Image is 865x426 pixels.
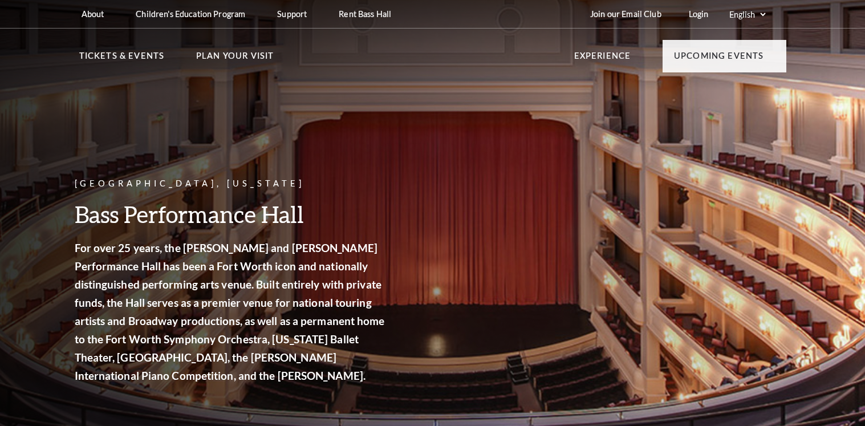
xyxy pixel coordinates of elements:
[79,49,165,70] p: Tickets & Events
[82,9,104,19] p: About
[75,241,385,382] strong: For over 25 years, the [PERSON_NAME] and [PERSON_NAME] Performance Hall has been a Fort Worth ico...
[75,177,388,191] p: [GEOGRAPHIC_DATA], [US_STATE]
[574,49,631,70] p: Experience
[674,49,764,70] p: Upcoming Events
[136,9,245,19] p: Children's Education Program
[727,9,767,20] select: Select:
[339,9,391,19] p: Rent Bass Hall
[196,49,274,70] p: Plan Your Visit
[75,200,388,229] h3: Bass Performance Hall
[277,9,307,19] p: Support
